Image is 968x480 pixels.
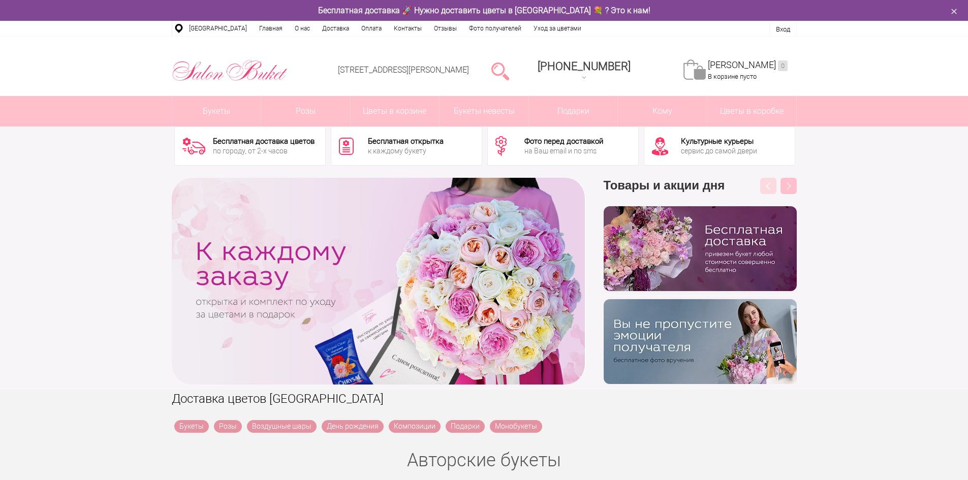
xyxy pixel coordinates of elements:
[407,450,561,471] a: Авторские букеты
[355,21,388,36] a: Оплата
[368,138,444,145] div: Бесплатная открытка
[618,96,707,126] span: Кому
[538,60,631,73] div: [PHONE_NUMBER]
[604,299,797,384] img: v9wy31nijnvkfycrkduev4dhgt9psb7e.png.webp
[172,96,261,126] a: Букеты
[172,390,797,408] h1: Доставка цветов [GEOGRAPHIC_DATA]
[708,59,788,71] a: [PERSON_NAME]
[707,96,796,126] a: Цветы в коробке
[463,21,527,36] a: Фото получателей
[389,420,441,433] a: Композиции
[529,96,618,126] a: Подарки
[174,420,209,433] a: Букеты
[440,96,528,126] a: Букеты невесты
[322,420,384,433] a: День рождения
[253,21,289,36] a: Главная
[428,21,463,36] a: Отзывы
[778,60,788,71] ins: 0
[524,147,603,154] div: на Ваш email и по sms
[338,65,469,75] a: [STREET_ADDRESS][PERSON_NAME]
[261,96,350,126] a: Розы
[527,21,587,36] a: Уход за цветами
[681,138,757,145] div: Культурные курьеры
[368,147,444,154] div: к каждому букету
[604,206,797,291] img: hpaj04joss48rwypv6hbykmvk1dj7zyr.png.webp
[289,21,316,36] a: О нас
[213,138,315,145] div: Бесплатная доставка цветов
[172,57,288,84] img: Цветы Нижний Новгород
[708,73,757,80] span: В корзине пусто
[247,420,317,433] a: Воздушные шары
[780,178,797,194] button: Next
[490,420,542,433] a: Монобукеты
[388,21,428,36] a: Контакты
[532,56,637,85] a: [PHONE_NUMBER]
[164,5,804,16] div: Бесплатная доставка 🚀 Нужно доставить цветы в [GEOGRAPHIC_DATA] 💐 ? Это к нам!
[681,147,757,154] div: сервис до самой двери
[316,21,355,36] a: Доставка
[776,25,790,33] a: Вход
[183,21,253,36] a: [GEOGRAPHIC_DATA]
[604,178,797,206] h3: Товары и акции дня
[351,96,440,126] a: Цветы в корзине
[214,420,242,433] a: Розы
[524,138,603,145] div: Фото перед доставкой
[446,420,485,433] a: Подарки
[213,147,315,154] div: по городу, от 2-х часов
